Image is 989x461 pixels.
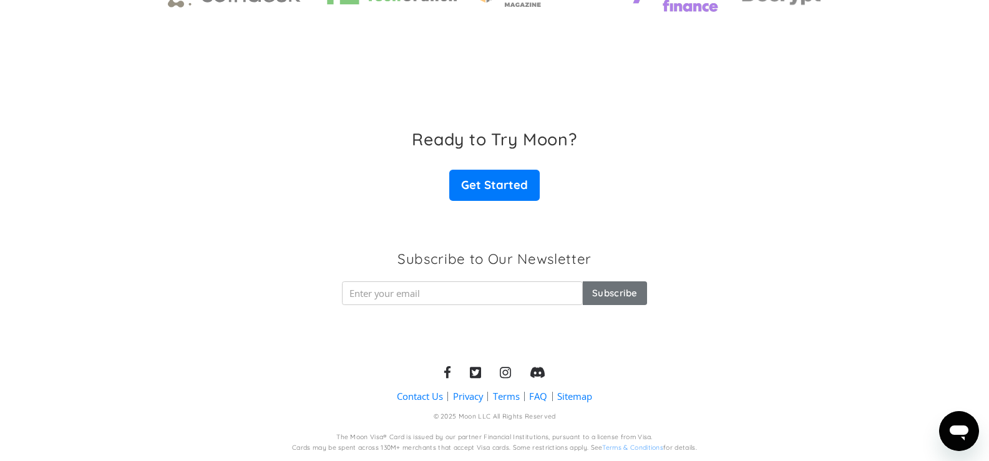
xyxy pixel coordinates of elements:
[434,412,556,422] div: © 2025 Moon LLC All Rights Reserved
[292,444,697,453] div: Cards may be spent across 130M+ merchants that accept Visa cards. Some restrictions apply. See fo...
[342,281,582,305] input: Enter your email
[583,281,647,305] input: Subscribe
[397,250,592,269] h3: Subscribe to Our Newsletter
[493,390,520,403] a: Terms
[412,129,577,149] h3: Ready to Try Moon?
[939,411,979,451] iframe: Bouton de lancement de la fenêtre de messagerie
[336,433,653,442] div: The Moon Visa® Card is issued by our partner Financial Institutions, pursuant to a license from V...
[557,390,592,403] a: Sitemap
[397,390,443,403] a: Contact Us
[453,390,483,403] a: Privacy
[342,281,646,305] form: Newsletter Form
[529,390,547,403] a: FAQ
[449,170,539,201] a: Get Started
[602,444,663,452] a: Terms & Conditions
